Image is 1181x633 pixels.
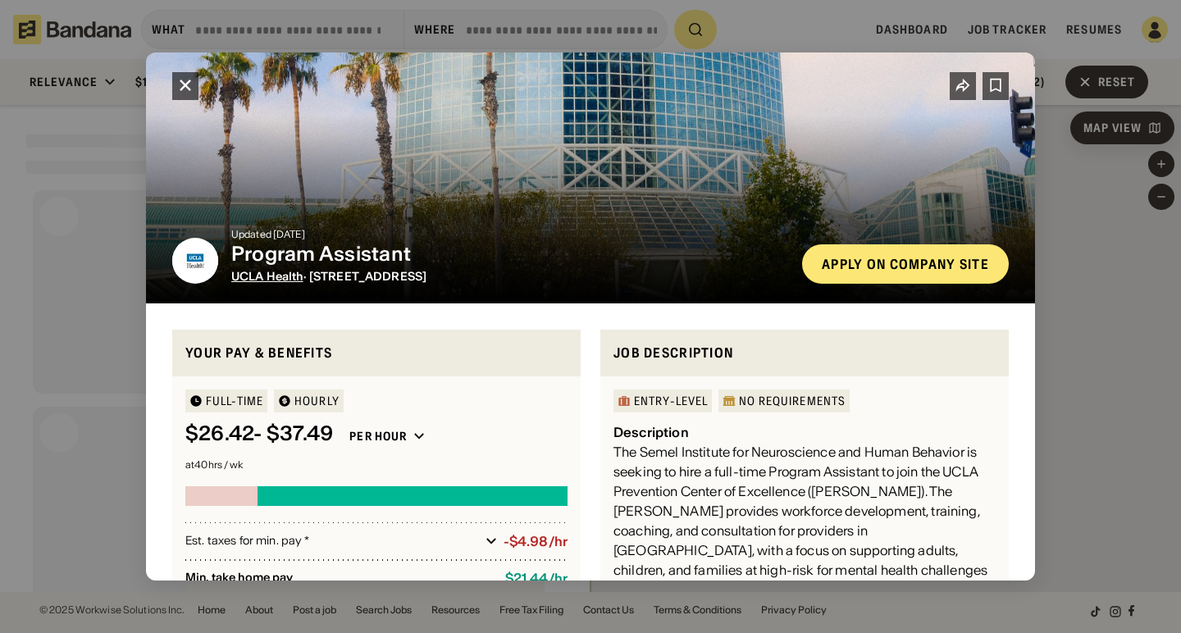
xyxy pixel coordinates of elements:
div: Min. take home pay [185,571,492,586]
div: Your pay & benefits [185,343,568,363]
div: Entry-Level [634,395,708,407]
a: UCLA Health [231,269,303,284]
div: $ 21.44 / hr [505,571,568,586]
div: Per hour [349,429,407,444]
div: Full-time [206,395,263,407]
div: Description [613,424,689,440]
div: The Semel Institute for Neuroscience and Human Behavior is seeking to hire a full-time Program As... [613,442,996,599]
div: HOURLY [294,395,340,407]
div: at 40 hrs / wk [185,460,568,470]
a: Apply on company site [802,244,1009,284]
div: $ 26.42 - $37.49 [185,422,333,446]
div: Apply on company site [822,257,989,271]
div: Updated [DATE] [231,230,789,239]
div: · [STREET_ADDRESS] [231,270,789,284]
div: Program Assistant [231,243,789,266]
div: No Requirements [739,395,846,407]
div: Job Description [613,343,996,363]
img: UCLA Health logo [172,238,218,284]
div: -$4.98/hr [504,534,568,549]
div: Est. taxes for min. pay * [185,533,479,549]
